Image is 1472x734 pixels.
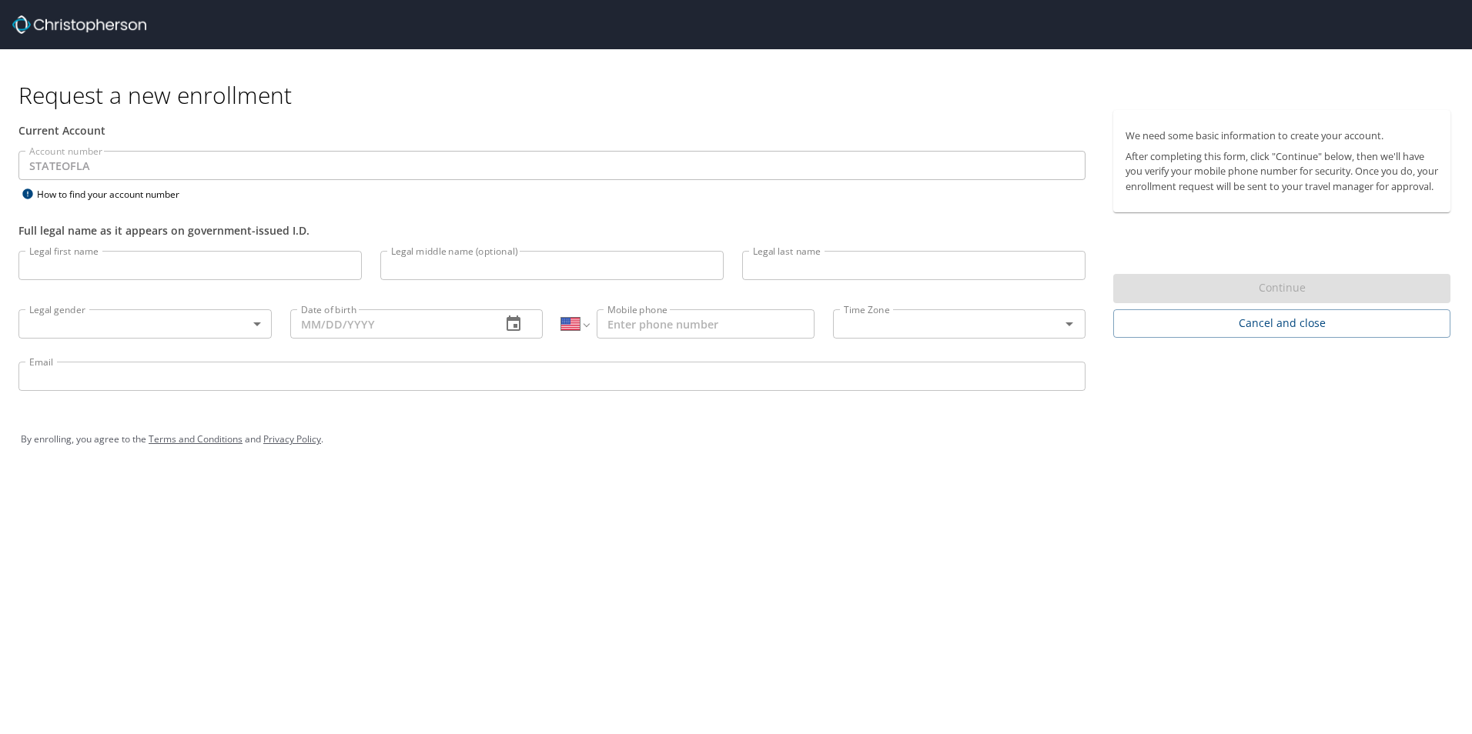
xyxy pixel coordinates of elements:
h1: Request a new enrollment [18,80,1463,110]
div: Current Account [18,122,1086,138]
div: How to find your account number [18,185,211,204]
input: Enter phone number [597,309,815,339]
p: We need some basic information to create your account. [1126,128,1438,143]
p: After completing this form, click "Continue" below, then we'll have you verify your mobile phone ... [1126,149,1438,194]
div: Full legal name as it appears on government-issued I.D. [18,222,1086,239]
button: Cancel and close [1113,309,1450,338]
span: Cancel and close [1126,314,1438,333]
input: MM/DD/YYYY [290,309,490,339]
img: cbt logo [12,15,146,34]
div: ​ [18,309,272,339]
div: By enrolling, you agree to the and . [21,420,1451,459]
button: Open [1059,313,1080,335]
a: Terms and Conditions [149,432,243,445]
a: Privacy Policy [263,432,321,445]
